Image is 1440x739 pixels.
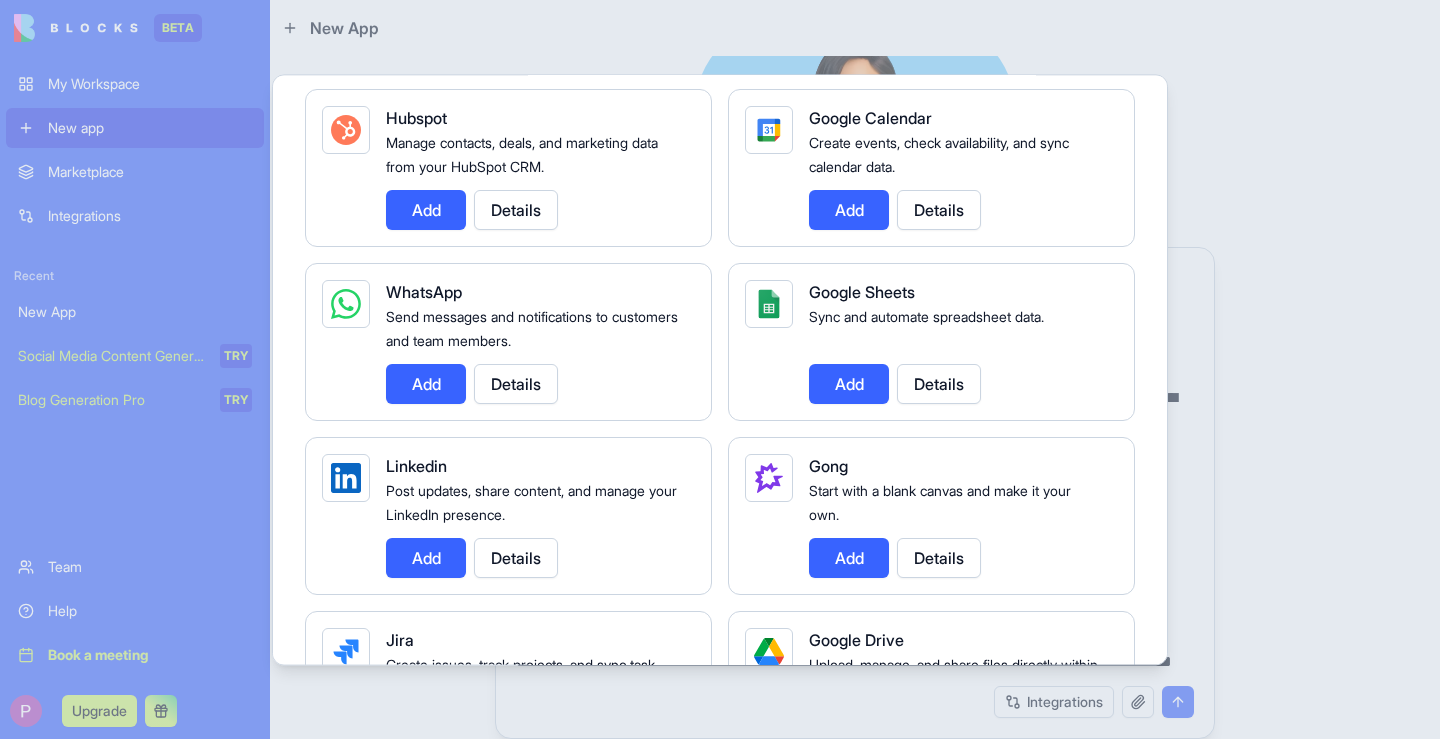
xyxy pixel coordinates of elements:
[809,538,889,578] button: Add
[386,308,678,349] span: Send messages and notifications to customers and team members.
[809,630,904,650] span: Google Drive
[809,190,889,230] button: Add
[386,364,466,404] button: Add
[897,190,981,230] button: Details
[474,364,558,404] button: Details
[386,656,655,697] span: Create issues, track projects, and sync task data automatically.
[386,456,447,476] span: Linkedin
[809,134,1069,175] span: Create events, check availability, and sync calendar data.
[386,282,462,302] span: WhatsApp
[897,538,981,578] button: Details
[809,456,848,476] span: Gong
[809,364,889,404] button: Add
[386,190,466,230] button: Add
[809,108,932,128] span: Google Calendar
[474,190,558,230] button: Details
[386,630,414,650] span: Jira
[809,308,1044,325] span: Sync and automate spreadsheet data.
[386,108,447,128] span: Hubspot
[386,134,658,175] span: Manage contacts, deals, and marketing data from your HubSpot CRM.
[386,538,466,578] button: Add
[897,364,981,404] button: Details
[386,482,677,523] span: Post updates, share content, and manage your LinkedIn presence.
[809,656,1098,697] span: Upload, manage, and share files directly within your apps.
[474,538,558,578] button: Details
[809,282,915,302] span: Google Sheets
[809,482,1071,523] span: Start with a blank canvas and make it your own.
